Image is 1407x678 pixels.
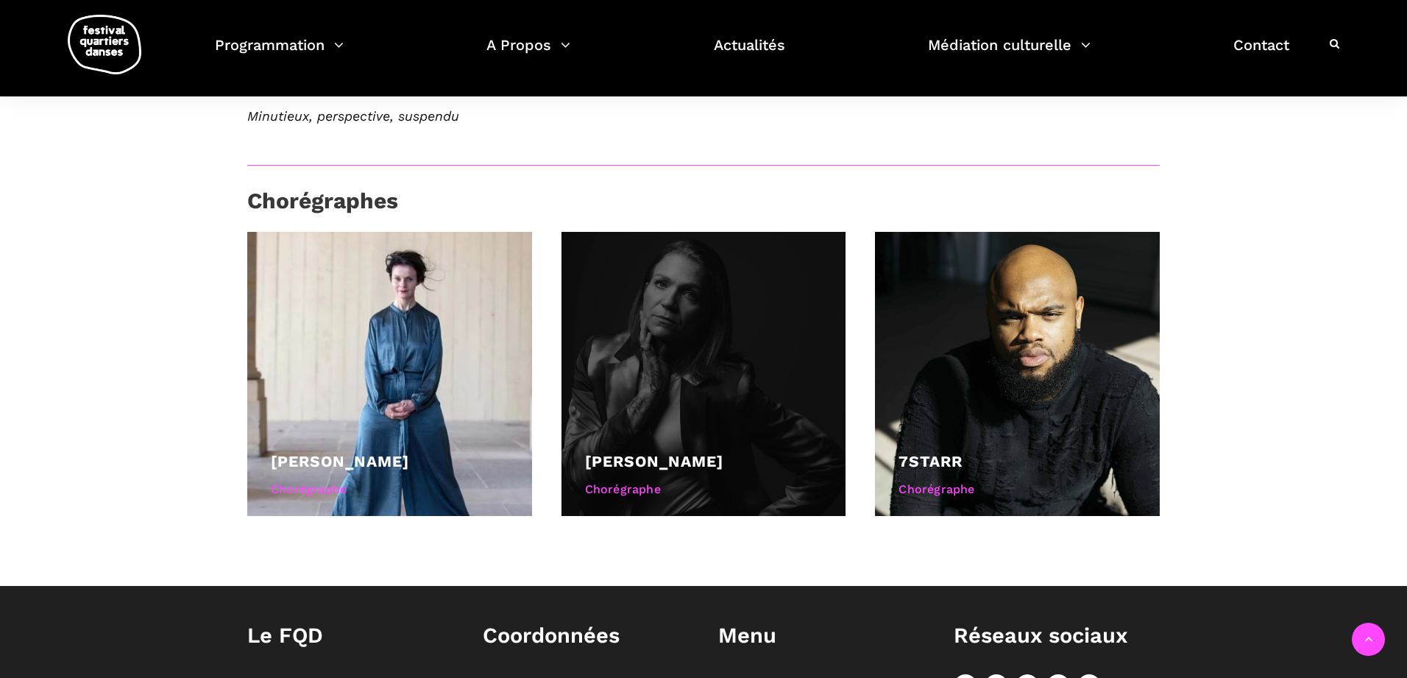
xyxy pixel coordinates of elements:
[899,480,1136,499] div: Chorégraphe
[928,32,1091,76] a: Médiation culturelle
[899,452,963,470] a: 7starr
[271,480,508,499] div: Chorégraphe
[1233,32,1289,76] a: Contact
[215,32,344,76] a: Programmation
[585,480,823,499] div: Chorégraphe
[68,15,141,74] img: logo-fqd-med
[247,108,459,124] em: Minutieux, perspective, suspendu
[718,623,924,649] h1: Menu
[247,623,453,649] h1: Le FQD
[954,623,1160,649] h1: Réseaux sociaux
[486,32,570,76] a: A Propos
[247,188,398,225] h3: Chorégraphes
[714,32,785,76] a: Actualités
[483,623,689,649] h1: Coordonnées
[585,452,723,470] a: [PERSON_NAME]
[271,452,409,470] a: [PERSON_NAME]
